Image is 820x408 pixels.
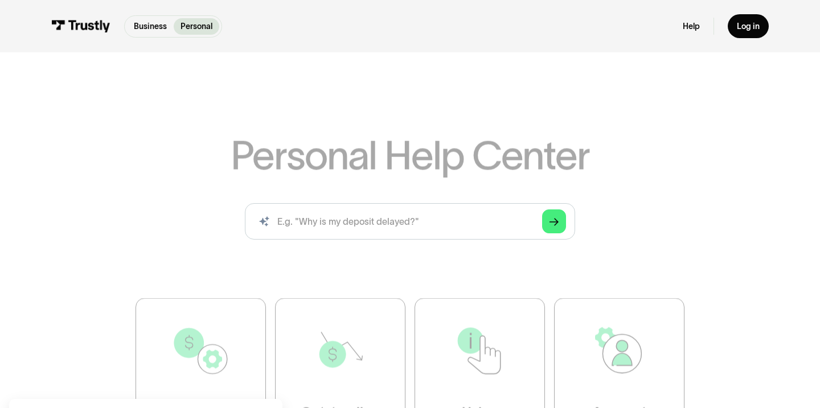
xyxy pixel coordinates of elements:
h1: Personal Help Center [231,135,589,175]
p: Personal [181,20,212,32]
a: Business [127,18,174,35]
p: Business [134,20,167,32]
a: Log in [728,14,769,38]
a: Personal [174,18,219,35]
a: Help [683,21,700,31]
img: Trustly Logo [51,20,110,32]
div: Log in [737,21,760,31]
input: search [245,203,575,240]
form: Search [245,203,575,240]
